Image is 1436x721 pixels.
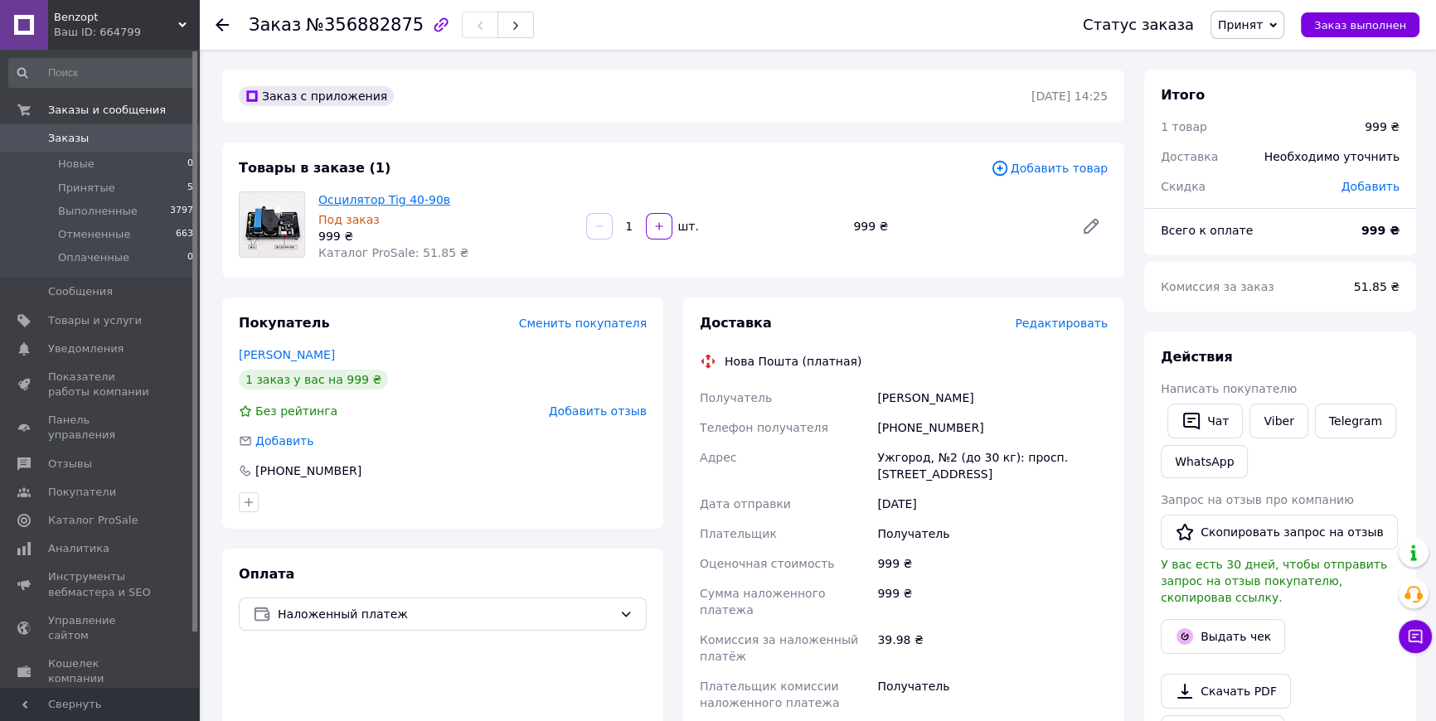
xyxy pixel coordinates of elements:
span: 1 товар [1161,120,1207,133]
span: Benzopt [54,10,178,25]
span: Товары и услуги [48,313,142,328]
div: Получатель [874,671,1111,718]
span: Без рейтинга [255,404,337,418]
input: Поиск [8,58,195,88]
div: 999 ₴ [874,578,1111,625]
span: Заказы [48,131,89,146]
div: Заказ с приложения [239,86,394,106]
a: Редактировать [1075,210,1108,243]
span: Сменить покупателя [519,317,647,330]
span: Аналитика [48,541,109,556]
span: Добавить [1341,180,1400,193]
time: [DATE] 14:25 [1031,90,1108,103]
span: Каталог ProSale: 51.85 ₴ [318,246,468,259]
span: Комиссия за заказ [1161,280,1274,293]
span: Оплаченные [58,250,129,265]
div: Ваш ID: 664799 [54,25,199,40]
a: [PERSON_NAME] [239,348,335,361]
span: Доставка [1161,150,1218,163]
span: Доставка [700,315,772,331]
button: Скопировать запрос на отзыв [1161,515,1398,549]
button: Чат с покупателем [1399,620,1432,653]
span: Сумма наложенного платежа [700,587,825,617]
div: 999 ₴ [1365,119,1400,135]
span: Наложенный платеж [278,605,613,623]
span: Добавить товар [991,159,1108,177]
span: Дата отправки [700,497,791,511]
span: Заказ [249,15,301,35]
span: Покупатель [239,315,329,331]
span: Отмененные [58,227,130,242]
b: 999 ₴ [1361,224,1400,237]
span: Новые [58,157,95,172]
span: Телефон получателя [700,421,828,434]
span: №356882875 [306,15,424,35]
div: [PHONE_NUMBER] [874,413,1111,443]
span: Заказы и сообщения [48,103,166,118]
span: Плательщик [700,527,777,540]
span: Принятые [58,181,115,196]
span: Инструменты вебмастера и SEO [48,569,153,599]
span: Показатели работы компании [48,370,153,399]
span: 0 [187,250,193,265]
span: Каталог ProSale [48,513,138,528]
span: Управление сайтом [48,613,153,643]
button: Выдать чек [1161,619,1285,654]
div: [PERSON_NAME] [874,383,1111,413]
span: Добавить отзыв [549,404,647,418]
div: Вернуться назад [216,17,229,33]
span: Получатель [700,391,772,404]
span: 0 [187,157,193,172]
span: Кошелек компании [48,656,153,686]
span: Принят [1218,18,1263,31]
span: Выполненные [58,204,138,219]
span: 51.85 ₴ [1354,280,1400,293]
a: Осцилятор Tig 40-90в [318,193,450,206]
span: Оценочная стоимость [700,557,835,570]
div: Получатель [874,519,1111,549]
span: Товары в заказе (1) [239,160,391,176]
a: Viber [1249,404,1307,438]
button: Заказ выполнен [1301,12,1419,37]
div: 999 ₴ [847,215,1068,238]
a: Скачать PDF [1161,674,1291,709]
span: Заказ выполнен [1314,19,1406,31]
span: У вас есть 30 дней, чтобы отправить запрос на отзыв покупателю, скопировав ссылку. [1161,558,1387,604]
span: Редактировать [1015,317,1108,330]
a: WhatsApp [1161,445,1248,478]
span: Уведомления [48,341,124,356]
span: Итого [1161,87,1205,103]
span: Комиссия за наложенный платёж [700,633,858,663]
span: Написать покупателю [1161,382,1297,395]
span: Всего к оплате [1161,224,1253,237]
span: Действия [1161,349,1233,365]
span: Сообщения [48,284,113,299]
span: Отзывы [48,457,92,472]
div: Необходимо уточнить [1254,138,1409,175]
div: Ужгород, №2 (до 30 кг): просп. [STREET_ADDRESS] [874,443,1111,489]
a: Telegram [1315,404,1396,438]
div: Статус заказа [1083,17,1194,33]
span: Плательщик комиссии наложенного платежа [700,680,839,709]
span: 3797 [170,204,193,219]
span: Запрос на отзыв про компанию [1161,493,1354,506]
div: 999 ₴ [318,228,573,244]
div: 1 заказ у вас на 999 ₴ [239,370,388,390]
span: Под заказ [318,213,380,226]
span: Покупатели [48,485,116,500]
span: Скидка [1161,180,1206,193]
div: [PHONE_NUMBER] [254,462,363,479]
div: [DATE] [874,489,1111,519]
span: Оплата [239,566,294,582]
span: 5 [187,181,193,196]
div: 999 ₴ [874,549,1111,578]
div: Нова Пошта (платная) [720,353,866,370]
div: шт. [674,218,701,235]
button: Чат [1167,404,1243,438]
span: 663 [176,227,193,242]
span: Панель управления [48,413,153,443]
div: 39.98 ₴ [874,625,1111,671]
span: Адрес [700,451,736,464]
img: Осцилятор Tig 40-90в [240,192,304,257]
span: Добавить [255,434,313,448]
